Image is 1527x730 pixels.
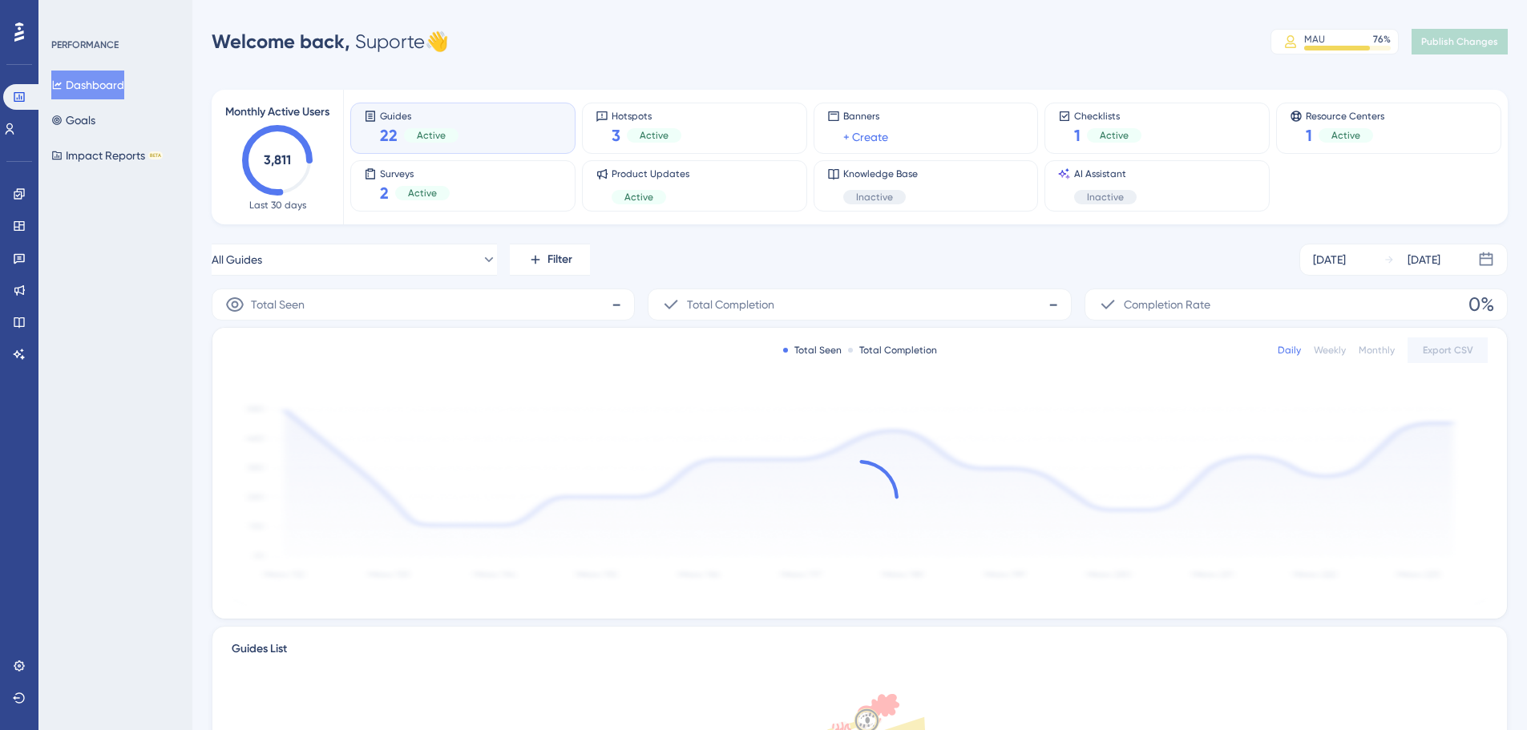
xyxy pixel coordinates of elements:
span: Inactive [1087,191,1124,204]
div: Monthly [1359,344,1395,357]
span: AI Assistant [1074,167,1137,180]
button: Dashboard [51,71,124,99]
a: + Create [843,127,888,147]
span: Welcome back, [212,30,350,53]
span: Inactive [856,191,893,204]
span: - [612,292,621,317]
span: Active [1100,129,1129,142]
span: Filter [547,250,572,269]
span: 1 [1074,124,1081,147]
div: PERFORMANCE [51,38,119,51]
span: Completion Rate [1124,295,1210,314]
div: Total Completion [848,344,937,357]
span: Active [1331,129,1360,142]
div: Weekly [1314,344,1346,357]
div: BETA [148,151,163,159]
span: 2 [380,182,389,204]
span: Total Seen [251,295,305,314]
div: 76 % [1373,33,1391,46]
div: [DATE] [1408,250,1440,269]
button: Impact ReportsBETA [51,141,163,170]
span: Hotspots [612,110,681,121]
div: Total Seen [783,344,842,357]
button: All Guides [212,244,497,276]
button: Goals [51,106,95,135]
span: Guides [380,110,459,121]
div: [DATE] [1313,250,1346,269]
span: Total Completion [687,295,774,314]
div: Suporte 👋 [212,29,449,54]
span: Resource Centers [1306,110,1384,121]
div: Daily [1278,344,1301,357]
span: All Guides [212,250,262,269]
span: 22 [380,124,398,147]
span: Monthly Active Users [225,103,329,122]
span: Last 30 days [249,199,306,212]
button: Publish Changes [1412,29,1508,54]
span: Product Updates [612,167,689,180]
span: Active [624,191,653,204]
span: Active [408,187,437,200]
span: Knowledge Base [843,167,918,180]
div: MAU [1304,33,1325,46]
span: - [1048,292,1058,317]
span: Checklists [1074,110,1141,121]
span: Surveys [380,167,450,179]
span: Active [417,129,446,142]
span: 3 [612,124,620,147]
button: Filter [510,244,590,276]
span: Active [640,129,669,142]
span: Publish Changes [1421,35,1498,48]
span: 1 [1306,124,1312,147]
span: Guides List [232,639,287,668]
text: 3,811 [264,152,291,167]
button: Export CSV [1408,337,1488,363]
span: Export CSV [1423,344,1473,357]
span: Banners [843,110,888,123]
span: 0% [1468,292,1494,317]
